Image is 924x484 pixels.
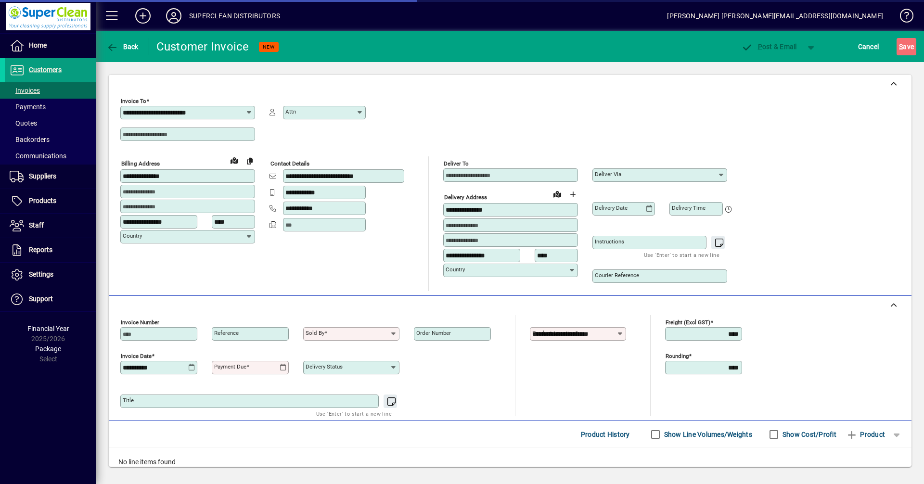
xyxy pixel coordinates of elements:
[106,43,139,51] span: Back
[550,186,565,202] a: View on map
[121,353,152,359] mat-label: Invoice date
[841,426,890,443] button: Product
[306,363,343,370] mat-label: Delivery status
[29,270,53,278] span: Settings
[156,39,249,54] div: Customer Invoice
[5,238,96,262] a: Reports
[285,108,296,115] mat-label: Attn
[856,38,882,55] button: Cancel
[10,103,46,111] span: Payments
[214,330,239,336] mat-label: Reference
[306,330,324,336] mat-label: Sold by
[5,82,96,99] a: Invoices
[577,426,634,443] button: Product History
[29,41,47,49] span: Home
[595,204,628,211] mat-label: Delivery date
[736,38,802,55] button: Post & Email
[96,38,149,55] app-page-header-button: Back
[858,39,879,54] span: Cancel
[10,152,66,160] span: Communications
[227,153,242,168] a: View on map
[595,272,639,279] mat-label: Courier Reference
[5,287,96,311] a: Support
[5,165,96,189] a: Suppliers
[595,171,621,178] mat-label: Deliver via
[662,430,752,439] label: Show Line Volumes/Weights
[741,43,797,51] span: ost & Email
[5,99,96,115] a: Payments
[5,131,96,148] a: Backorders
[29,295,53,303] span: Support
[104,38,141,55] button: Back
[897,38,916,55] button: Save
[758,43,762,51] span: P
[123,232,142,239] mat-label: Country
[10,136,50,143] span: Backorders
[899,43,903,51] span: S
[35,345,61,353] span: Package
[5,189,96,213] a: Products
[128,7,158,25] button: Add
[672,204,706,211] mat-label: Delivery time
[29,221,44,229] span: Staff
[5,34,96,58] a: Home
[121,98,146,104] mat-label: Invoice To
[123,397,134,404] mat-label: Title
[899,39,914,54] span: ave
[263,44,275,50] span: NEW
[29,66,62,74] span: Customers
[666,353,689,359] mat-label: Rounding
[10,119,37,127] span: Quotes
[666,319,710,326] mat-label: Freight (excl GST)
[667,8,883,24] div: [PERSON_NAME] [PERSON_NAME][EMAIL_ADDRESS][DOMAIN_NAME]
[27,325,69,332] span: Financial Year
[893,2,912,33] a: Knowledge Base
[5,115,96,131] a: Quotes
[781,430,836,439] label: Show Cost/Profit
[189,8,280,24] div: SUPERCLEAN DISTRIBUTORS
[29,197,56,204] span: Products
[242,153,257,168] button: Copy to Delivery address
[109,447,911,477] div: No line items found
[595,238,624,245] mat-label: Instructions
[5,214,96,238] a: Staff
[446,266,465,273] mat-label: Country
[416,330,451,336] mat-label: Order number
[532,330,575,336] mat-label: Product location
[444,160,469,167] mat-label: Deliver To
[846,427,885,442] span: Product
[10,87,40,94] span: Invoices
[158,7,189,25] button: Profile
[316,408,392,419] mat-hint: Use 'Enter' to start a new line
[565,187,580,202] button: Choose address
[5,263,96,287] a: Settings
[214,363,246,370] mat-label: Payment due
[5,148,96,164] a: Communications
[29,172,56,180] span: Suppliers
[121,319,159,326] mat-label: Invoice number
[581,427,630,442] span: Product History
[644,249,719,260] mat-hint: Use 'Enter' to start a new line
[29,246,52,254] span: Reports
